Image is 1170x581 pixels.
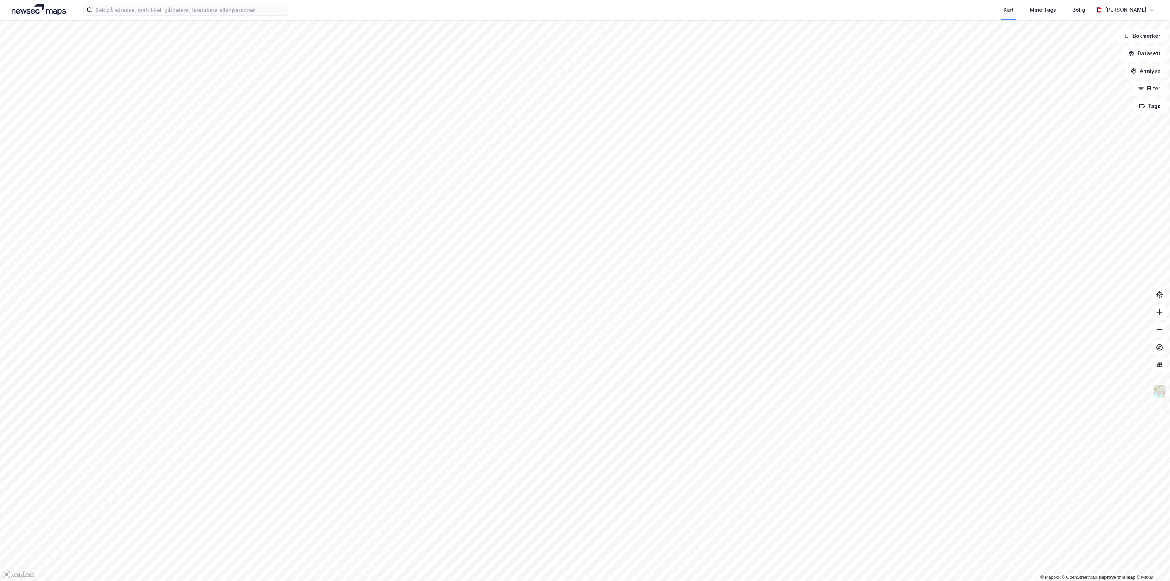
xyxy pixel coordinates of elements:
img: logo.a4113a55bc3d86da70a041830d287a7e.svg [12,4,66,15]
a: OpenStreetMap [1062,575,1098,580]
div: [PERSON_NAME] [1105,5,1147,14]
div: Kart [1003,5,1014,14]
button: Analyse [1125,64,1167,78]
button: Filter [1132,81,1167,96]
input: Søk på adresse, matrikkel, gårdeiere, leietakere eller personer [93,4,288,15]
iframe: Chat Widget [1133,546,1170,581]
a: Mapbox [1040,575,1061,580]
img: Z [1153,384,1167,398]
button: Tags [1133,99,1167,113]
div: Mine Tags [1030,5,1056,14]
button: Datasett [1122,46,1167,61]
div: Bolig [1072,5,1085,14]
a: Mapbox homepage [2,570,34,579]
button: Bokmerker [1118,29,1167,43]
a: Improve this map [1099,575,1136,580]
